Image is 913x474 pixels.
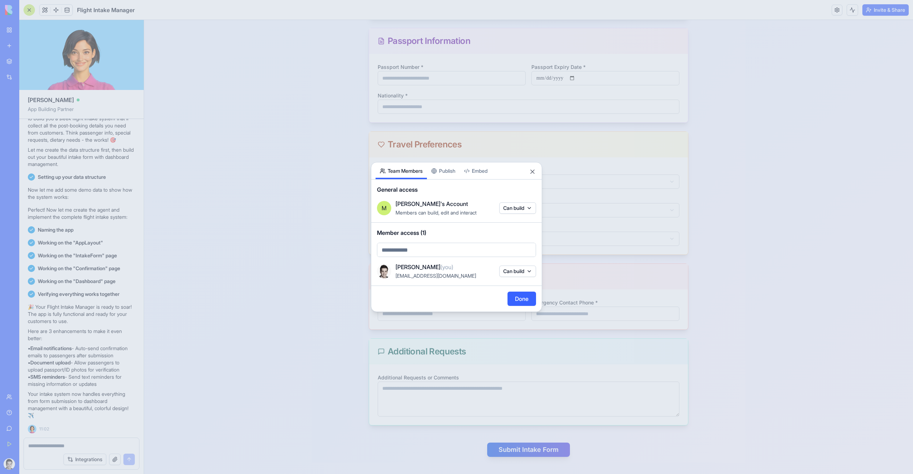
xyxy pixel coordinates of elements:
span: Emergency Contact [244,252,322,261]
span: General access [377,185,536,194]
label: Nationality * [234,72,264,79]
label: Dietary Requirements [234,147,285,153]
label: Passport Number * [234,44,279,50]
span: [EMAIL_ADDRESS][DOMAIN_NAME] [396,273,476,279]
button: Team Members [376,162,427,179]
label: Emergency Contact Phone * [387,279,454,286]
span: Member access (1) [377,228,536,237]
button: Done [507,292,536,306]
span: Passport Information [244,17,326,25]
label: Passport Expiry Date * [387,44,442,50]
span: Members can build, edit and interact [396,210,476,216]
button: Embed [460,162,492,179]
label: Special Assistance [234,176,280,182]
button: Can build [499,202,536,214]
button: Can build [499,266,536,277]
span: [PERSON_NAME] [396,263,453,271]
span: Additional Requests [244,327,322,336]
label: Additional Requests or Comments [234,354,315,360]
span: (you) [440,263,453,271]
span: Travel Preferences [244,120,317,129]
button: Submit Intake Form [343,423,426,437]
span: [PERSON_NAME]'s Account [396,200,468,208]
span: M [382,204,387,212]
img: ACg8ocIZfXCXTHoElTTUbMuDAUrMTh1wUh2KtCEsOc7TxbrVf2k0m7EQ=s96-c [377,264,391,278]
button: Publish [427,162,460,179]
label: Seat Preference [234,205,271,211]
label: Emergency Contact Name * [234,279,299,286]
